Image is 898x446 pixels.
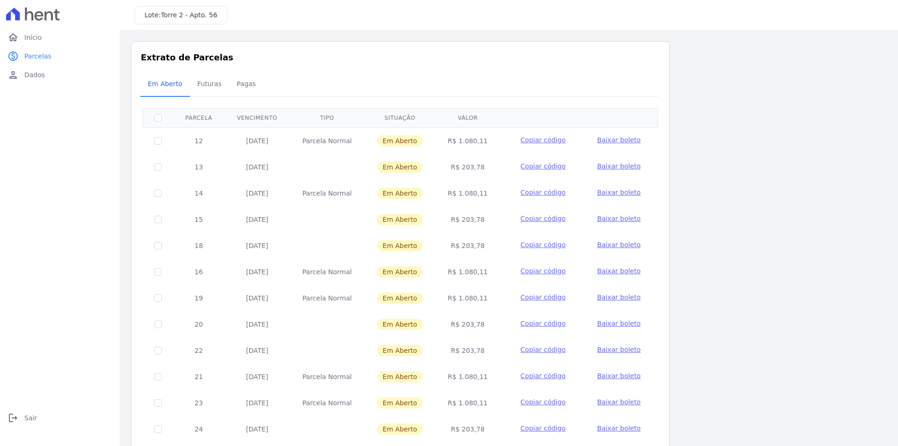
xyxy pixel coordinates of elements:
[161,11,217,19] span: Torre 2 - Apto. 56
[435,206,500,233] td: R$ 203,78
[290,259,364,285] td: Parcela Normal
[597,188,641,197] a: Baixar boleto
[521,398,565,406] span: Copiar código
[597,398,641,406] span: Baixar boleto
[173,180,224,206] td: 14
[290,180,364,206] td: Parcela Normal
[173,285,224,311] td: 19
[377,319,423,330] span: Em Aberto
[224,206,290,233] td: [DATE]
[511,266,574,276] button: Copiar código
[521,241,565,249] span: Copiar código
[435,154,500,180] td: R$ 203,78
[521,267,565,275] span: Copiar código
[377,135,423,146] span: Em Aberto
[224,285,290,311] td: [DATE]
[224,390,290,416] td: [DATE]
[7,51,19,62] i: paid
[511,214,574,223] button: Copiar código
[511,135,574,145] button: Copiar código
[173,311,224,337] td: 20
[173,337,224,364] td: 22
[435,311,500,337] td: R$ 203,78
[173,154,224,180] td: 13
[435,416,500,442] td: R$ 203,78
[173,364,224,390] td: 21
[511,292,574,302] button: Copiar código
[597,293,641,301] span: Baixar boleto
[224,180,290,206] td: [DATE]
[173,127,224,154] td: 12
[142,74,188,93] span: Em Aberto
[521,162,565,170] span: Copiar código
[597,161,641,171] a: Baixar boleto
[145,10,217,20] h3: Lote:
[24,70,45,80] span: Dados
[521,424,565,432] span: Copiar código
[173,108,224,127] th: Parcela
[511,371,574,380] button: Copiar código
[435,180,500,206] td: R$ 1.080,11
[435,108,500,127] th: Valor
[521,136,565,144] span: Copiar código
[24,33,42,42] span: Início
[24,51,51,61] span: Parcelas
[597,135,641,145] a: Baixar boleto
[597,241,641,249] span: Baixar boleto
[521,372,565,380] span: Copiar código
[521,293,565,301] span: Copiar código
[377,424,423,435] span: Em Aberto
[377,240,423,251] span: Em Aberto
[7,32,19,43] i: home
[597,372,641,380] span: Baixar boleto
[173,390,224,416] td: 23
[224,259,290,285] td: [DATE]
[597,292,641,302] a: Baixar boleto
[229,73,263,97] a: Pagas
[224,364,290,390] td: [DATE]
[435,285,500,311] td: R$ 1.080,11
[364,108,435,127] th: Situação
[597,320,641,327] span: Baixar boleto
[224,233,290,259] td: [DATE]
[173,416,224,442] td: 24
[173,233,224,259] td: 18
[290,127,364,154] td: Parcela Normal
[140,73,190,97] a: Em Aberto
[224,337,290,364] td: [DATE]
[597,189,641,196] span: Baixar boleto
[435,337,500,364] td: R$ 203,78
[597,136,641,144] span: Baixar boleto
[173,206,224,233] td: 15
[377,161,423,173] span: Em Aberto
[173,259,224,285] td: 16
[597,215,641,222] span: Baixar boleto
[435,233,500,259] td: R$ 203,78
[511,424,574,433] button: Copiar código
[521,346,565,353] span: Copiar código
[435,259,500,285] td: R$ 1.080,11
[231,74,261,93] span: Pagas
[377,292,423,304] span: Em Aberto
[377,345,423,356] span: Em Aberto
[4,28,116,47] a: homeInício
[597,371,641,380] a: Baixar boleto
[597,267,641,275] span: Baixar boleto
[521,320,565,327] span: Copiar código
[597,397,641,407] a: Baixar boleto
[377,266,423,278] span: Em Aberto
[4,66,116,84] a: personDados
[190,73,229,97] a: Futuras
[597,424,641,433] a: Baixar boleto
[435,390,500,416] td: R$ 1.080,11
[597,424,641,432] span: Baixar boleto
[521,215,565,222] span: Copiar código
[435,364,500,390] td: R$ 1.080,11
[435,127,500,154] td: R$ 1.080,11
[24,413,37,423] span: Sair
[224,416,290,442] td: [DATE]
[192,74,227,93] span: Futuras
[7,69,19,80] i: person
[290,285,364,311] td: Parcela Normal
[4,409,116,427] a: logoutSair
